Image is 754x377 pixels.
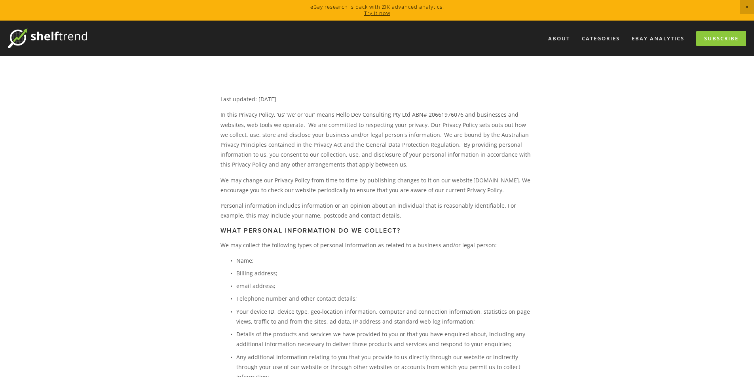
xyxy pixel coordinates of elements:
p: We may change our Privacy Policy from time to time by publishing changes to it on our website [DO... [220,175,534,195]
p: Telephone number and other contact details; [236,294,534,303]
p: We may collect the following types of personal information as related to a business and/or legal ... [220,240,534,250]
p: email address; [236,281,534,291]
p: Your device ID, device type, geo-location information, computer and connection information, stati... [236,307,534,326]
a: About [543,32,575,45]
p: Last updated: [DATE] [220,94,534,104]
img: ShelfTrend [8,28,87,48]
p: Name; [236,256,534,265]
div: Categories [577,32,625,45]
p: Personal information includes information or an opinion about an individual that is reasonably id... [220,201,534,220]
h3: What personal information do we collect? [220,227,534,234]
p: In this Privacy Policy, ‘us’ ‘we’ or ‘our’ means Hello Dev Consulting Pty Ltd ABN# 20661976076 an... [220,110,534,169]
a: Try it now [364,9,390,17]
a: eBay Analytics [627,32,689,45]
a: Subscribe [696,31,746,46]
p: Details of the products and services we have provided to you or that you have enquired about, inc... [236,329,534,349]
p: Billing address; [236,268,534,278]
